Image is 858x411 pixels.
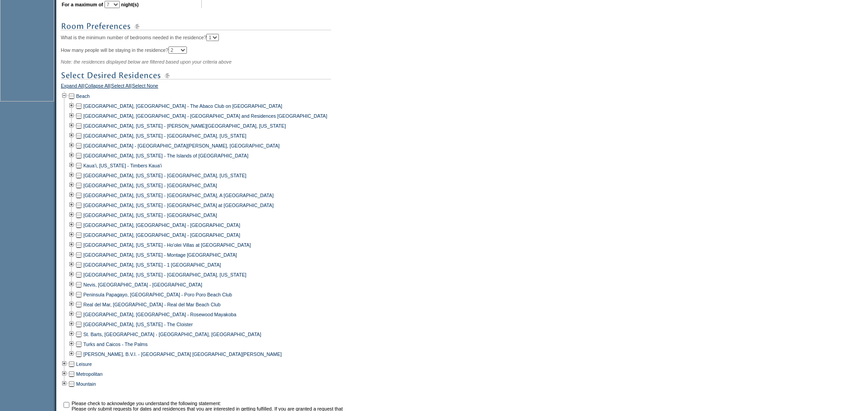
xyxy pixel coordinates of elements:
[121,2,139,7] b: night(s)
[132,83,158,91] a: Select None
[83,332,261,337] a: St. Barts, [GEOGRAPHIC_DATA] - [GEOGRAPHIC_DATA], [GEOGRAPHIC_DATA]
[61,83,347,91] div: | | |
[83,103,282,109] a: [GEOGRAPHIC_DATA], [GEOGRAPHIC_DATA] - The Abaco Club on [GEOGRAPHIC_DATA]
[76,93,90,99] a: Beach
[83,203,273,208] a: [GEOGRAPHIC_DATA], [US_STATE] - [GEOGRAPHIC_DATA] at [GEOGRAPHIC_DATA]
[83,193,273,198] a: [GEOGRAPHIC_DATA], [US_STATE] - [GEOGRAPHIC_DATA], A [GEOGRAPHIC_DATA]
[83,123,286,129] a: [GEOGRAPHIC_DATA], [US_STATE] - [PERSON_NAME][GEOGRAPHIC_DATA], [US_STATE]
[83,342,148,347] a: Turks and Caicos - The Palms
[83,232,240,238] a: [GEOGRAPHIC_DATA], [GEOGRAPHIC_DATA] - [GEOGRAPHIC_DATA]
[83,282,202,287] a: Nevis, [GEOGRAPHIC_DATA] - [GEOGRAPHIC_DATA]
[83,113,327,119] a: [GEOGRAPHIC_DATA], [GEOGRAPHIC_DATA] - [GEOGRAPHIC_DATA] and Residences [GEOGRAPHIC_DATA]
[83,133,246,139] a: [GEOGRAPHIC_DATA], [US_STATE] - [GEOGRAPHIC_DATA], [US_STATE]
[83,212,217,218] a: [GEOGRAPHIC_DATA], [US_STATE] - [GEOGRAPHIC_DATA]
[83,252,237,258] a: [GEOGRAPHIC_DATA], [US_STATE] - Montage [GEOGRAPHIC_DATA]
[83,183,217,188] a: [GEOGRAPHIC_DATA], [US_STATE] - [GEOGRAPHIC_DATA]
[83,272,246,277] a: [GEOGRAPHIC_DATA], [US_STATE] - [GEOGRAPHIC_DATA], [US_STATE]
[83,322,193,327] a: [GEOGRAPHIC_DATA], [US_STATE] - The Cloister
[83,173,246,178] a: [GEOGRAPHIC_DATA], [US_STATE] - [GEOGRAPHIC_DATA], [US_STATE]
[111,83,131,91] a: Select All
[61,21,331,32] img: subTtlRoomPreferences.gif
[83,242,251,248] a: [GEOGRAPHIC_DATA], [US_STATE] - Ho'olei Villas at [GEOGRAPHIC_DATA]
[76,361,92,367] a: Leisure
[76,371,103,377] a: Metropolitan
[62,2,103,7] b: For a maximum of
[83,163,162,168] a: Kaua'i, [US_STATE] - Timbers Kaua'i
[83,292,232,297] a: Peninsula Papagayo, [GEOGRAPHIC_DATA] - Poro Poro Beach Club
[83,302,221,307] a: Real del Mar, [GEOGRAPHIC_DATA] - Real del Mar Beach Club
[76,381,96,387] a: Mountain
[83,312,236,317] a: [GEOGRAPHIC_DATA], [GEOGRAPHIC_DATA] - Rosewood Mayakoba
[85,83,110,91] a: Collapse All
[61,83,83,91] a: Expand All
[61,59,232,65] span: Note: the residences displayed below are filtered based upon your criteria above
[83,222,240,228] a: [GEOGRAPHIC_DATA], [GEOGRAPHIC_DATA] - [GEOGRAPHIC_DATA]
[83,153,248,158] a: [GEOGRAPHIC_DATA], [US_STATE] - The Islands of [GEOGRAPHIC_DATA]
[83,262,221,268] a: [GEOGRAPHIC_DATA], [US_STATE] - 1 [GEOGRAPHIC_DATA]
[83,143,280,148] a: [GEOGRAPHIC_DATA] - [GEOGRAPHIC_DATA][PERSON_NAME], [GEOGRAPHIC_DATA]
[83,351,282,357] a: [PERSON_NAME], B.V.I. - [GEOGRAPHIC_DATA] [GEOGRAPHIC_DATA][PERSON_NAME]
